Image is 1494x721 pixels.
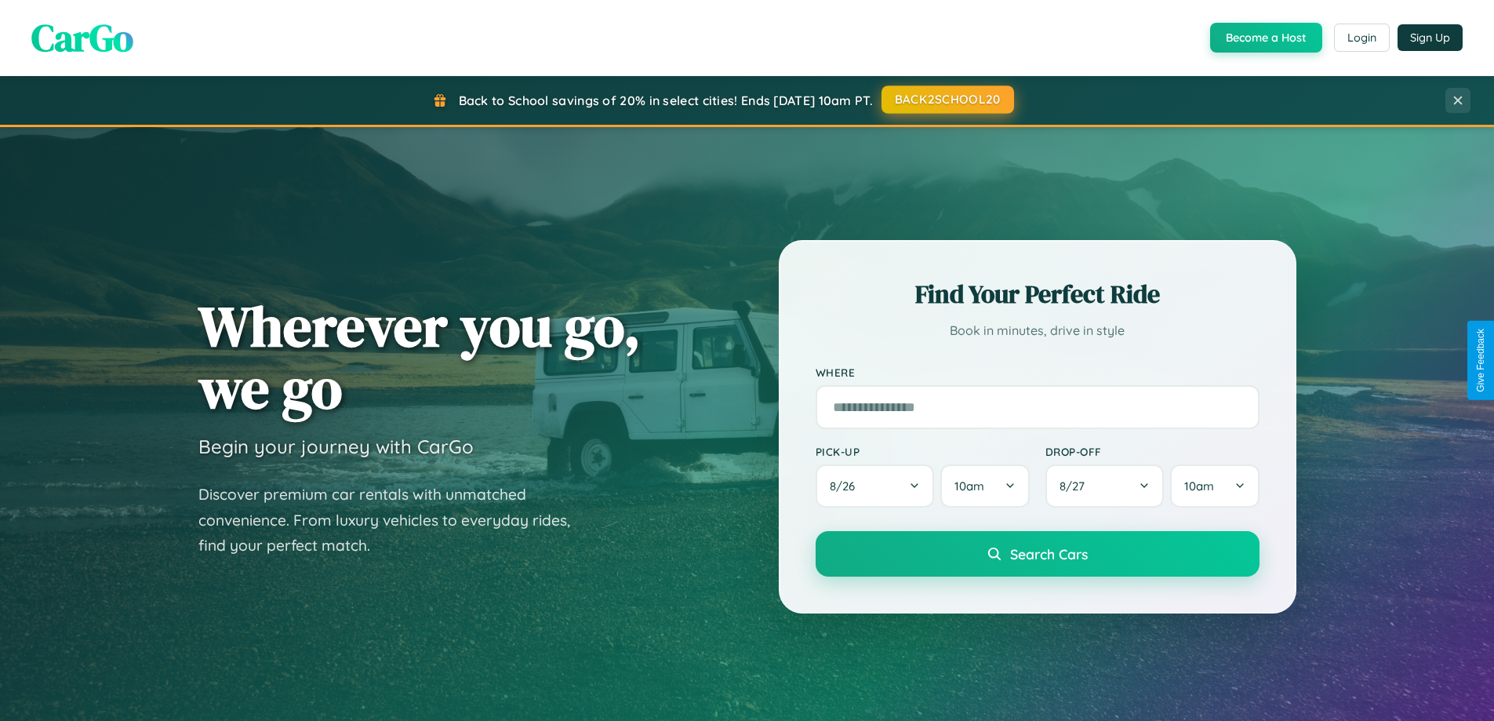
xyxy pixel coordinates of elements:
button: BACK2SCHOOL20 [881,86,1014,114]
span: 10am [1184,479,1214,493]
label: Drop-off [1045,445,1260,458]
button: Sign Up [1398,24,1463,51]
button: 8/26 [816,464,935,508]
h3: Begin your journey with CarGo [198,435,474,458]
button: Become a Host [1210,23,1322,53]
span: 10am [954,479,984,493]
span: CarGo [31,12,133,64]
h1: Wherever you go, we go [198,295,641,419]
label: Where [816,366,1260,379]
button: 10am [940,464,1029,508]
h2: Find Your Perfect Ride [816,277,1260,311]
label: Pick-up [816,445,1030,458]
p: Book in minutes, drive in style [816,319,1260,342]
button: Login [1334,24,1390,52]
span: 8 / 27 [1060,479,1092,493]
span: Search Cars [1010,545,1088,563]
button: Search Cars [816,531,1260,577]
button: 10am [1170,464,1259,508]
p: Discover premium car rentals with unmatched convenience. From luxury vehicles to everyday rides, ... [198,482,591,559]
span: 8 / 26 [830,479,863,493]
span: Back to School savings of 20% in select cities! Ends [DATE] 10am PT. [459,93,873,108]
button: 8/27 [1045,464,1165,508]
div: Give Feedback [1475,329,1486,392]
